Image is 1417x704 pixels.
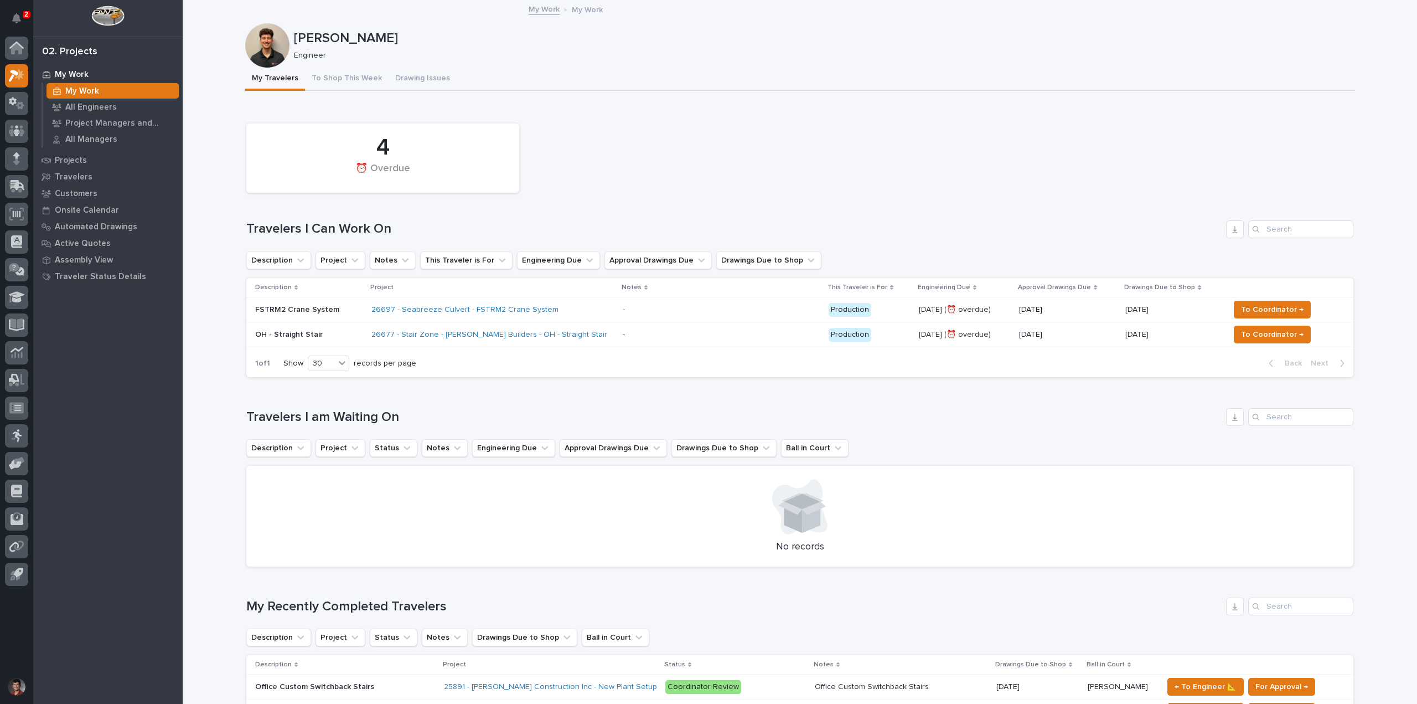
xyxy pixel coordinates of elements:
[354,359,416,368] p: records per page
[65,135,117,145] p: All Managers
[265,163,500,186] div: ⏰ Overdue
[1248,408,1353,426] input: Search
[5,675,28,698] button: users-avatar
[246,409,1222,425] h1: Travelers I am Waiting On
[919,330,1010,340] p: [DATE] (⏰ overdue)
[604,251,712,269] button: Approval Drawings Due
[255,680,376,692] p: Office Custom Switchback Stairs
[55,70,89,80] p: My Work
[42,46,97,58] div: 02. Projects
[65,86,99,96] p: My Work
[305,68,389,91] button: To Shop This Week
[919,305,1010,315] p: [DATE] (⏰ overdue)
[781,439,849,457] button: Ball in Court
[572,3,603,15] p: My Work
[24,11,28,18] p: 2
[33,218,183,235] a: Automated Drawings
[1248,220,1353,238] input: Search
[255,281,292,294] p: Description
[1248,678,1315,696] button: For Approval →
[829,328,871,342] div: Production
[55,239,111,249] p: Active Quotes
[1241,303,1304,316] span: To Coordinator →
[265,134,500,162] div: 4
[829,303,871,317] div: Production
[422,629,468,646] button: Notes
[370,281,394,294] p: Project
[1087,659,1125,671] p: Ball in Court
[444,682,730,692] a: 25891 - [PERSON_NAME] Construction Inc - New Plant Setup - Mezzanine Project
[1125,303,1151,315] p: [DATE]
[1278,358,1302,368] span: Back
[517,251,600,269] button: Engineering Due
[294,30,1351,47] p: [PERSON_NAME]
[371,305,558,315] a: 26697 - Seabreeze Culvert - FSTRM2 Crane System
[33,168,183,185] a: Travelers
[245,68,305,91] button: My Travelers
[43,115,183,131] a: Project Managers and Engineers
[472,439,555,457] button: Engineering Due
[1234,326,1311,343] button: To Coordinator →
[1311,358,1335,368] span: Next
[255,330,363,340] p: OH - Straight Stair
[14,13,28,31] div: Notifications2
[529,2,560,15] a: My Work
[43,99,183,115] a: All Engineers
[246,629,311,646] button: Description
[33,185,183,202] a: Customers
[55,272,146,282] p: Traveler Status Details
[316,439,365,457] button: Project
[1019,305,1117,315] p: [DATE]
[996,680,1022,692] p: [DATE]
[1019,330,1117,340] p: [DATE]
[316,251,365,269] button: Project
[422,439,468,457] button: Notes
[33,66,183,83] a: My Work
[664,659,685,671] p: Status
[55,255,113,265] p: Assembly View
[582,629,649,646] button: Ball in Court
[316,629,365,646] button: Project
[33,152,183,168] a: Projects
[622,281,642,294] p: Notes
[1124,281,1195,294] p: Drawings Due to Shop
[918,281,970,294] p: Engineering Due
[283,359,303,368] p: Show
[815,682,929,692] div: Office Custom Switchback Stairs
[246,350,279,377] p: 1 of 1
[43,131,183,147] a: All Managers
[55,172,92,182] p: Travelers
[665,680,741,694] div: Coordinator Review
[1018,281,1091,294] p: Approval Drawings Due
[255,305,363,315] p: FSTRM2 Crane System
[370,251,416,269] button: Notes
[371,330,607,340] a: 26677 - Stair Zone - [PERSON_NAME] Builders - OH - Straight Stair
[1255,680,1308,693] span: For Approval →
[55,189,97,199] p: Customers
[246,251,311,269] button: Description
[1248,598,1353,615] input: Search
[43,83,183,99] a: My Work
[623,305,625,315] div: -
[1306,358,1353,368] button: Next
[246,297,1353,322] tr: FSTRM2 Crane System26697 - Seabreeze Culvert - FSTRM2 Crane System - Production[DATE] (⏰ overdue)...
[472,629,577,646] button: Drawings Due to Shop
[1175,680,1237,693] span: ← To Engineer 📐
[308,358,335,369] div: 30
[623,330,625,340] div: -
[995,659,1066,671] p: Drawings Due to Shop
[255,659,292,671] p: Description
[260,541,1340,553] p: No records
[389,68,457,91] button: Drawing Issues
[814,659,834,671] p: Notes
[560,439,667,457] button: Approval Drawings Due
[1125,328,1151,340] p: [DATE]
[65,119,174,129] p: Project Managers and Engineers
[5,7,28,30] button: Notifications
[65,102,117,112] p: All Engineers
[246,439,311,457] button: Description
[1241,328,1304,341] span: To Coordinator →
